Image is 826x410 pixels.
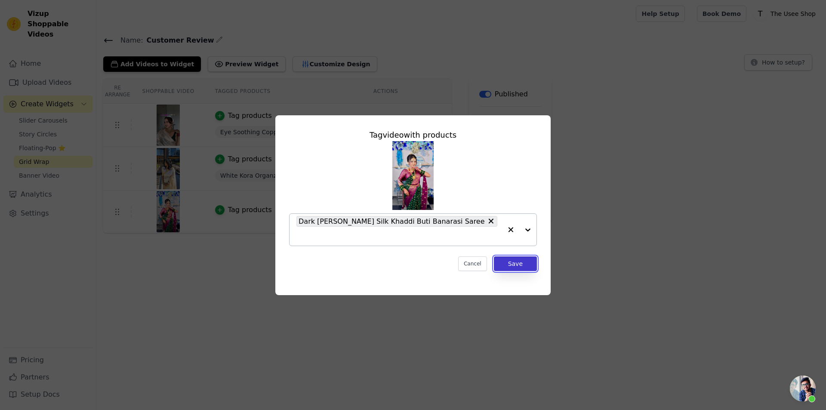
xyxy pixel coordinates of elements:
img: reel-preview-usee-shop-app.myshopify.com-3701667520861392132_1497458918.jpeg [392,141,434,210]
a: Open chat [790,376,816,401]
button: Cancel [458,256,487,271]
button: Save [494,256,537,271]
span: Dark [PERSON_NAME] Silk Khaddi Buti Banarasi Saree [299,216,485,227]
div: Tag video with products [289,129,537,141]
